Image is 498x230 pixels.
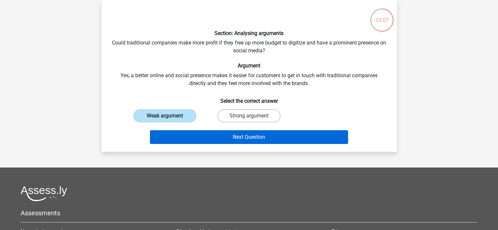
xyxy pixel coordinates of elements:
[112,93,386,104] h6: Select the correct answer
[133,109,196,122] label: Weak argument
[21,209,477,217] h5: Assessments
[112,30,386,36] h6: Section: Analysing arguments
[370,8,394,24] div: 03:07
[217,109,281,122] label: Strong argument
[21,186,67,201] img: Assessly logo
[104,5,394,147] div: Could traditional companies make more profit if they free up more budget to digitize and have a p...
[150,130,348,144] button: Next Question
[112,62,386,69] h6: Argument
